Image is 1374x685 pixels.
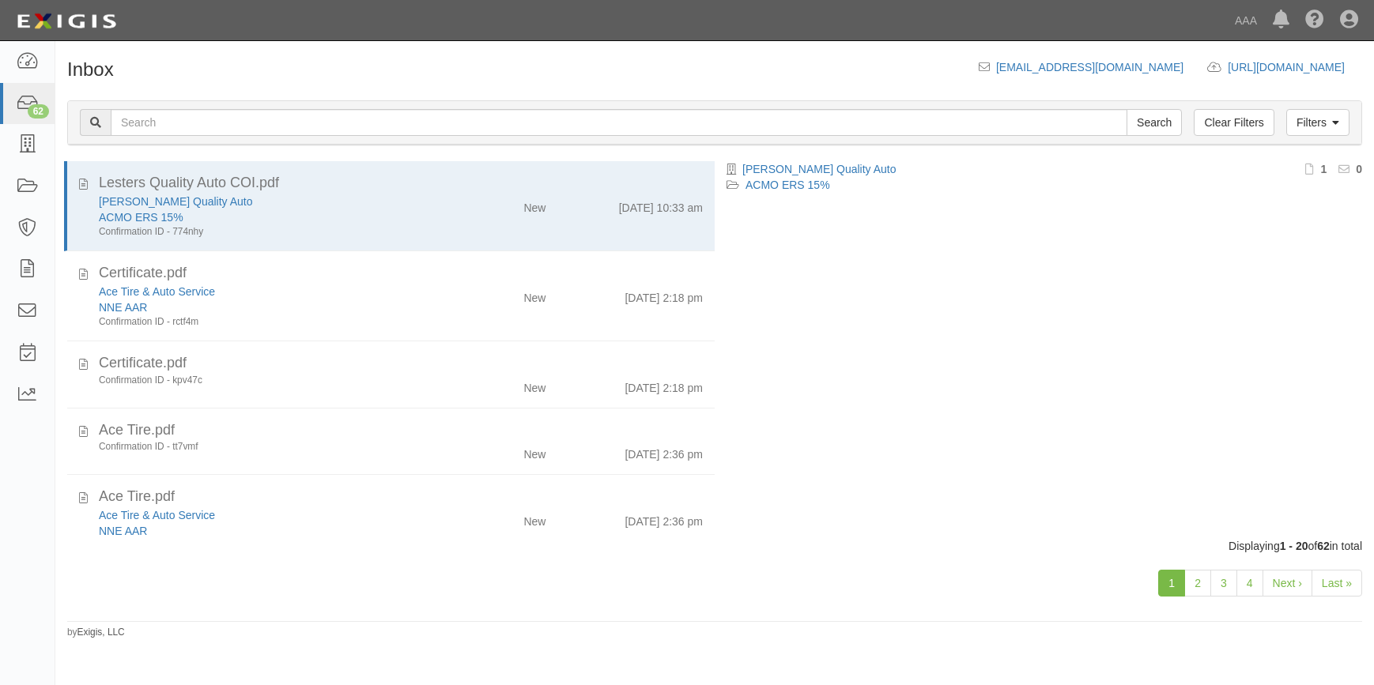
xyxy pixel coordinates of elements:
[99,374,441,387] div: Confirmation ID - kpv47c
[523,440,545,462] div: New
[625,507,703,529] div: [DATE] 2:36 pm
[1210,570,1237,597] a: 3
[625,440,703,462] div: [DATE] 2:36 pm
[625,284,703,306] div: [DATE] 2:18 pm
[99,353,703,374] div: Certificate.pdf
[996,61,1183,73] a: [EMAIL_ADDRESS][DOMAIN_NAME]
[99,195,253,208] a: [PERSON_NAME] Quality Auto
[523,194,545,216] div: New
[67,59,114,80] h1: Inbox
[1158,570,1185,597] a: 1
[99,440,441,454] div: Confirmation ID - tt7vmf
[99,525,147,537] a: NNE AAR
[746,179,830,191] a: ACMO ERS 15%
[1263,570,1312,597] a: Next ›
[1236,570,1263,597] a: 4
[619,194,703,216] div: [DATE] 10:33 am
[99,211,183,224] a: ACMO ERS 15%
[1184,570,1211,597] a: 2
[99,523,441,539] div: NNE AAR
[742,163,896,175] a: [PERSON_NAME] Quality Auto
[12,7,121,36] img: logo-5460c22ac91f19d4615b14bd174203de0afe785f0fc80cf4dbbc73dc1793850b.png
[1320,163,1327,175] b: 1
[99,299,441,315] div: NNE AAR
[99,173,703,194] div: Lesters Quality Auto COI.pdf
[1194,109,1274,136] a: Clear Filters
[99,225,441,239] div: Confirmation ID - 774nhy
[55,538,1374,554] div: Displaying of in total
[99,301,147,314] a: NNE AAR
[1280,540,1308,552] b: 1 - 20
[99,315,441,329] div: Confirmation ID - rctf4m
[99,194,441,209] div: Lester's Quality Auto
[1317,540,1330,552] b: 62
[523,374,545,396] div: New
[1305,11,1324,30] i: Help Center - Complianz
[625,374,703,396] div: [DATE] 2:18 pm
[1286,109,1349,136] a: Filters
[99,285,215,298] a: Ace Tire & Auto Service
[67,626,125,639] small: by
[99,509,215,521] a: Ace Tire & Auto Service
[1127,109,1182,136] input: Search
[111,109,1127,136] input: Search
[99,263,703,284] div: Certificate.pdf
[77,627,125,638] a: Exigis, LLC
[28,104,49,119] div: 62
[1312,570,1362,597] a: Last »
[99,209,441,225] div: ACMO ERS 15%
[99,487,703,507] div: Ace Tire.pdf
[523,284,545,306] div: New
[1227,5,1265,36] a: AAA
[523,507,545,529] div: New
[1228,61,1362,73] a: [URL][DOMAIN_NAME]
[99,284,441,299] div: Ace Tire & Auto Service
[1356,163,1362,175] b: 0
[99,420,703,441] div: Ace Tire.pdf
[99,507,441,523] div: Ace Tire & Auto Service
